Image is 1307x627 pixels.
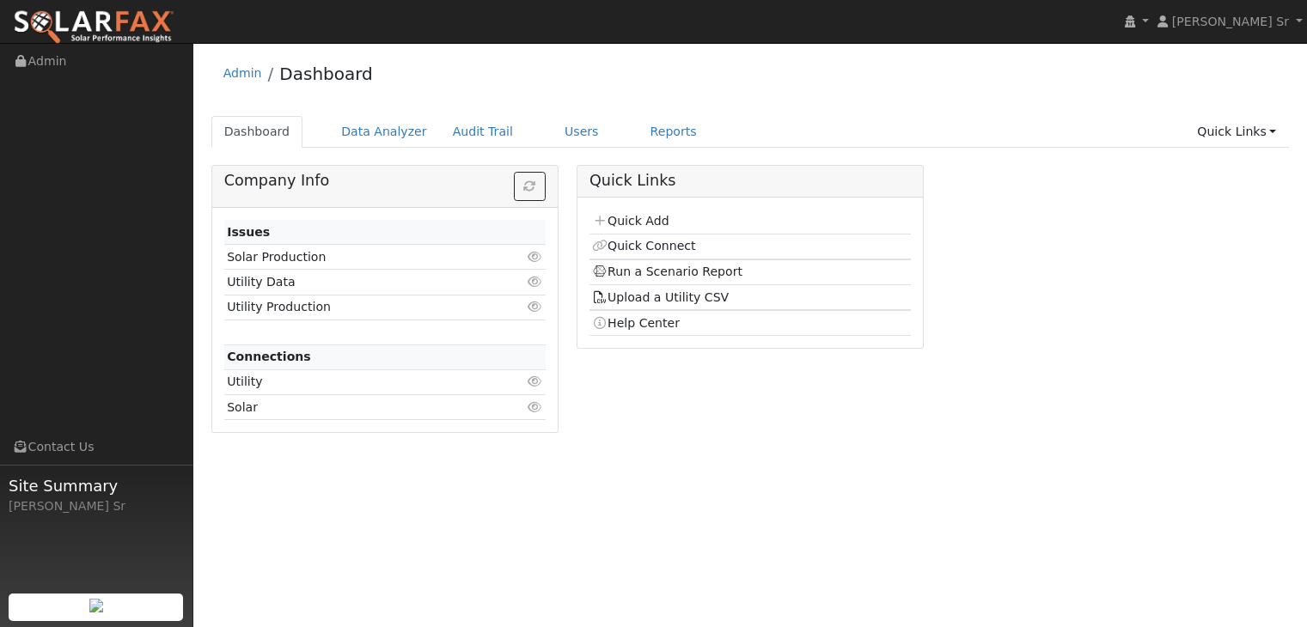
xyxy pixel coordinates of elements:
a: Quick Add [592,214,669,228]
td: Solar Production [224,245,494,270]
a: Data Analyzer [328,116,440,148]
img: SolarFax [13,9,174,46]
a: Admin [223,66,262,80]
span: [PERSON_NAME] Sr [1172,15,1289,28]
a: Upload a Utility CSV [592,290,729,304]
a: Quick Connect [592,239,695,253]
td: Utility Production [224,295,494,320]
a: Reports [638,116,710,148]
td: Solar [224,395,494,420]
i: Click to view [528,251,543,263]
td: Utility Data [224,270,494,295]
img: retrieve [89,599,103,612]
a: Dashboard [279,64,373,84]
h5: Quick Links [589,172,911,190]
i: Click to view [528,401,543,413]
i: Click to view [528,375,543,387]
div: [PERSON_NAME] Sr [9,497,184,515]
h5: Company Info [224,172,546,190]
a: Help Center [592,316,680,330]
a: Dashboard [211,116,303,148]
i: Click to view [528,301,543,313]
td: Utility [224,369,494,394]
strong: Issues [227,225,270,239]
a: Users [552,116,612,148]
span: Site Summary [9,474,184,497]
a: Run a Scenario Report [592,265,742,278]
a: Audit Trail [440,116,526,148]
a: Quick Links [1184,116,1289,148]
i: Click to view [528,276,543,288]
strong: Connections [227,350,311,363]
